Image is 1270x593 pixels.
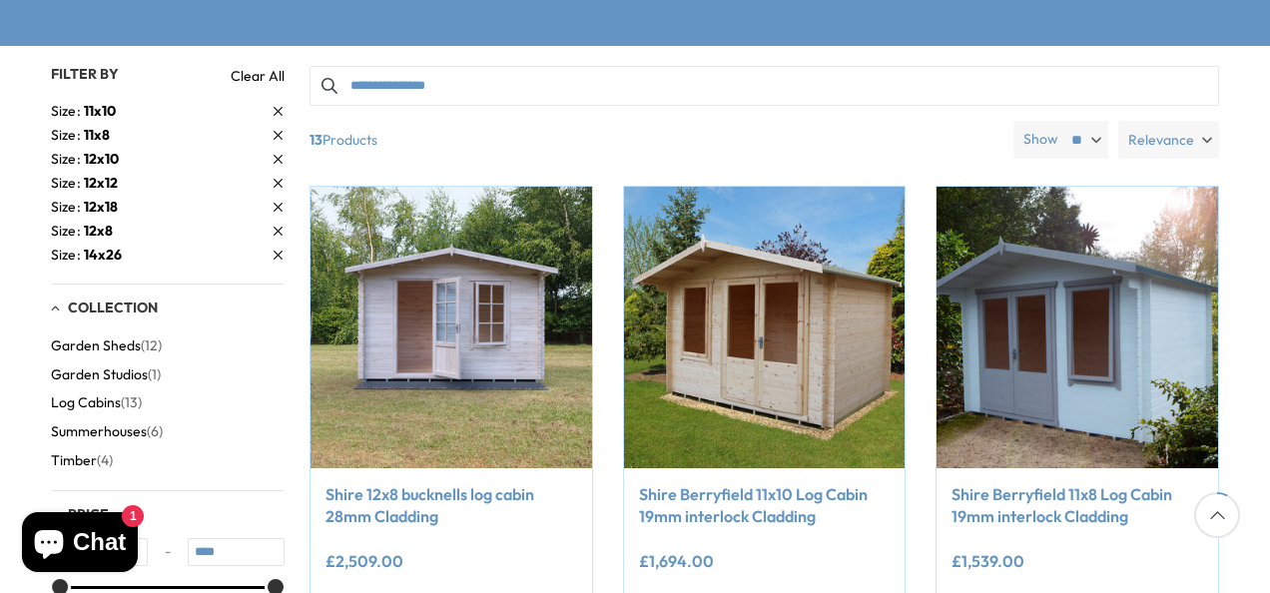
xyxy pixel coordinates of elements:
ins: £1,694.00 [639,553,714,569]
span: Size [51,149,84,170]
button: Timber (4) [51,446,113,475]
span: Size [51,101,84,122]
span: Relevance [1128,121,1194,159]
span: (4) [97,452,113,469]
span: 12x8 [84,222,113,240]
span: (12) [141,337,162,354]
span: Timber [51,452,97,469]
span: (6) [147,423,163,440]
span: Price [68,505,109,523]
label: Show [1023,130,1058,150]
b: 13 [310,121,322,159]
inbox-online-store-chat: Shopify online store chat [16,512,144,577]
span: Size [51,221,84,242]
ins: £2,509.00 [325,553,403,569]
span: - [148,542,188,562]
button: Garden Sheds (12) [51,331,162,360]
a: Shire Berryfield 11x8 Log Cabin 19mm interlock Cladding [952,483,1203,528]
span: (1) [148,366,161,383]
span: Size [51,197,84,218]
span: Summerhouses [51,423,147,440]
span: 12x12 [84,174,118,192]
span: 11x8 [84,126,110,144]
a: Shire 12x8 bucknells log cabin 28mm Cladding [325,483,577,528]
span: Filter By [51,65,119,83]
img: Shire Berryfield 11x10 Log Cabin 19mm interlock Cladding - Best Shed [624,187,906,468]
span: (13) [121,394,142,411]
span: Size [51,125,84,146]
span: 12x10 [84,150,119,168]
span: Size [51,245,84,266]
a: Clear All [231,66,285,86]
span: 14x26 [84,246,122,264]
span: Garden Studios [51,366,148,383]
a: Shire Berryfield 11x10 Log Cabin 19mm interlock Cladding [639,483,891,528]
ins: £1,539.00 [952,553,1024,569]
span: 12x18 [84,198,118,216]
span: 11x10 [84,102,116,120]
span: Collection [68,298,158,316]
button: Log Cabins (13) [51,388,142,417]
input: Max value [188,538,285,566]
img: Shire Berryfield 11x8 Log Cabin 19mm interlock Cladding - Best Shed [937,187,1218,468]
span: Products [302,121,1005,159]
button: Garden Studios (1) [51,360,161,389]
label: Relevance [1118,121,1219,159]
button: Summerhouses (6) [51,417,163,446]
span: Garden Sheds [51,337,141,354]
input: Search products [310,66,1219,106]
span: Size [51,173,84,194]
span: Log Cabins [51,394,121,411]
